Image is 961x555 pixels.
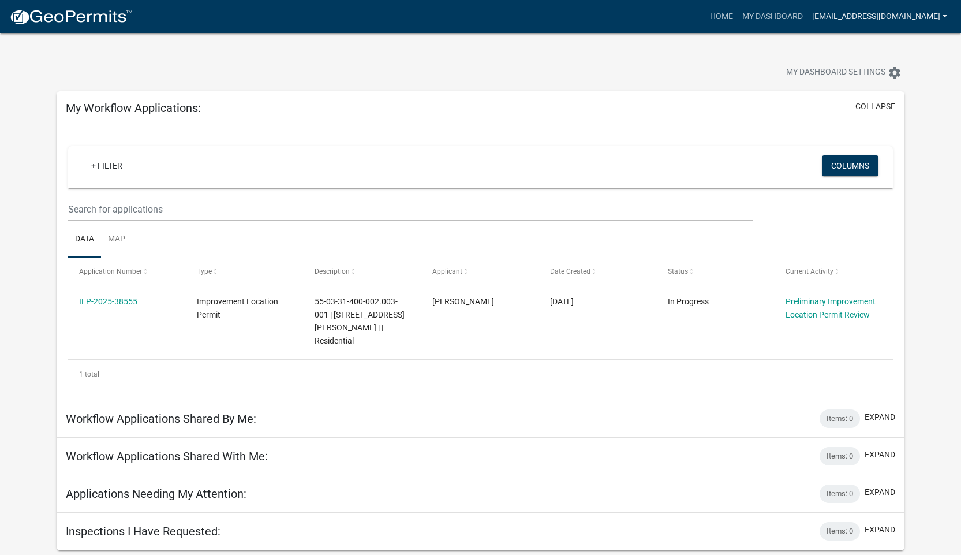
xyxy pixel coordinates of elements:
h5: Inspections I Have Requested: [66,524,220,538]
span: Type [197,267,212,275]
datatable-header-cell: Date Created [539,258,657,285]
span: Application Number [79,267,142,275]
button: expand [865,411,895,423]
a: Map [101,221,132,258]
h5: My Workflow Applications: [66,101,201,115]
a: Home [705,6,738,28]
h5: Applications Needing My Attention: [66,487,246,501]
a: ILP-2025-38555 [79,297,137,306]
div: Items: 0 [820,522,860,541]
div: Items: 0 [820,447,860,465]
button: Columns [822,155,878,176]
span: Description [315,267,350,275]
div: Items: 0 [820,409,860,428]
datatable-header-cell: Type [186,258,304,285]
button: My Dashboard Settingssettings [777,61,911,84]
button: expand [865,486,895,498]
datatable-header-cell: Application Number [68,258,186,285]
div: collapse [57,125,904,400]
button: collapse [855,100,895,113]
h5: Workflow Applications Shared By Me: [66,412,256,426]
datatable-header-cell: Current Activity [775,258,892,285]
a: + Filter [82,155,132,176]
span: Status [668,267,688,275]
span: Applicant [432,267,462,275]
span: In Progress [668,297,709,306]
button: expand [865,449,895,461]
div: Items: 0 [820,485,860,503]
a: Data [68,221,101,258]
datatable-header-cell: Description [304,258,421,285]
span: 55-03-31-400-002.003-001 | 6158 N RHODES RD | | Residential [315,297,405,345]
span: 08/11/2025 [550,297,574,306]
i: settings [888,66,902,80]
a: [EMAIL_ADDRESS][DOMAIN_NAME] [807,6,952,28]
div: 1 total [68,360,893,389]
span: robert lewis [432,297,494,306]
span: Date Created [550,267,590,275]
button: expand [865,524,895,536]
span: Improvement Location Permit [197,297,278,319]
a: Preliminary Improvement Location Permit Review [786,297,876,319]
input: Search for applications [68,198,752,221]
span: Current Activity [786,267,833,275]
span: My Dashboard Settings [786,66,885,80]
datatable-header-cell: Applicant [421,258,539,285]
datatable-header-cell: Status [657,258,775,285]
h5: Workflow Applications Shared With Me: [66,449,268,463]
a: My Dashboard [738,6,807,28]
